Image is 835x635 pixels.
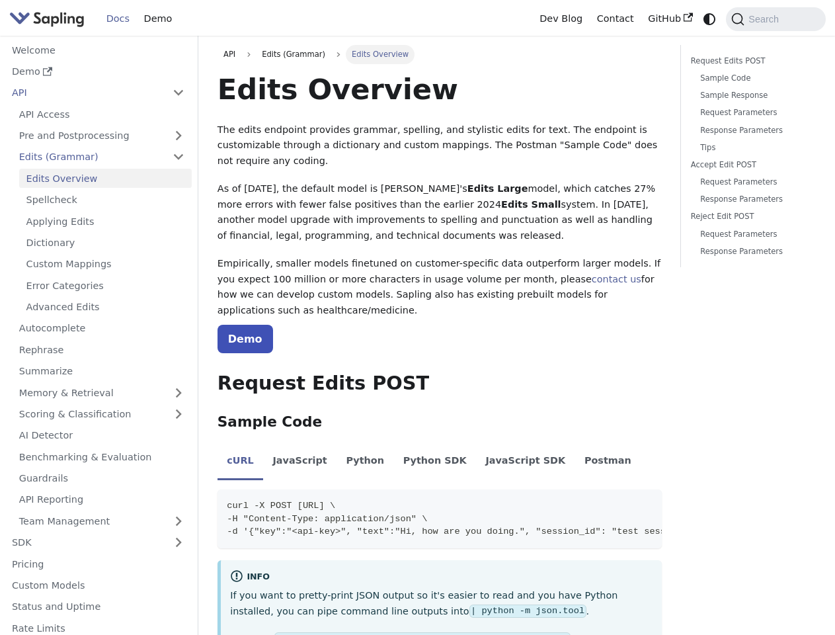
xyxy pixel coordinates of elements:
[218,45,662,63] nav: Breadcrumbs
[691,210,811,223] a: Reject Edit POST
[19,276,192,295] a: Error Categories
[5,62,192,81] a: Demo
[12,362,192,381] a: Summarize
[19,212,192,231] a: Applying Edits
[575,443,641,480] li: Postman
[19,190,192,210] a: Spellcheck
[12,319,192,338] a: Autocomplete
[12,383,192,402] a: Memory & Retrieval
[19,169,192,188] a: Edits Overview
[476,443,575,480] li: JavaScript SDK
[469,605,586,618] code: | python -m json.tool
[218,443,263,480] li: cURL
[19,255,192,274] a: Custom Mappings
[590,9,641,29] a: Contact
[5,83,165,103] a: API
[12,447,192,466] a: Benchmarking & Evaluation
[641,9,699,29] a: GitHub
[691,159,811,171] a: Accept Edit POST
[218,45,242,63] a: API
[12,469,192,488] a: Guardrails
[227,501,335,511] span: curl -X POST [URL] \
[218,325,273,353] a: Demo
[700,106,807,119] a: Request Parameters
[393,443,476,480] li: Python SDK
[9,9,89,28] a: Sapling.aiSapling.ai
[218,122,662,169] p: The edits endpoint provides grammar, spelling, and stylistic edits for text. The endpoint is cust...
[218,256,662,319] p: Empirically, smaller models finetuned on customer-specific data outperform larger models. If you ...
[218,413,662,431] h3: Sample Code
[12,511,192,530] a: Team Management
[532,9,589,29] a: Dev Blog
[700,9,719,28] button: Switch between dark and light mode (currently system mode)
[263,443,337,480] li: JavaScript
[223,50,235,59] span: API
[227,514,427,524] span: -H "Content-Type: application/json" \
[9,9,85,28] img: Sapling.ai
[230,588,652,620] p: If you want to pretty-print JSON output so it's easier to read and you have Python installed, you...
[691,55,811,67] a: Request Edits POST
[5,576,192,595] a: Custom Models
[256,45,331,63] span: Edits (Grammar)
[501,199,561,210] strong: Edits Small
[99,9,137,29] a: Docs
[700,72,807,85] a: Sample Code
[700,245,807,258] a: Response Parameters
[5,597,192,616] a: Status and Uptime
[346,45,415,63] span: Edits Overview
[592,274,641,284] a: contact us
[218,71,662,107] h1: Edits Overview
[5,40,192,60] a: Welcome
[700,124,807,137] a: Response Parameters
[19,298,192,317] a: Advanced Edits
[19,233,192,253] a: Dictionary
[700,193,807,206] a: Response Parameters
[230,570,652,585] div: info
[165,83,192,103] button: Collapse sidebar category 'API'
[700,228,807,241] a: Request Parameters
[5,554,192,573] a: Pricing
[726,7,825,31] button: Search (Command+K)
[12,340,192,359] a: Rephrase
[218,372,662,396] h2: Request Edits POST
[12,148,192,167] a: Edits (Grammar)
[12,426,192,445] a: AI Detector
[218,181,662,244] p: As of [DATE], the default model is [PERSON_NAME]'s model, which catches 27% more errors with fewe...
[700,176,807,189] a: Request Parameters
[700,89,807,102] a: Sample Response
[467,183,528,194] strong: Edits Large
[744,14,787,24] span: Search
[227,527,698,536] span: -d '{"key":"<api-key>", "text":"Hi, how are you doing.", "session_id": "test session"}'
[12,405,192,424] a: Scoring & Classification
[12,105,192,124] a: API Access
[12,126,192,146] a: Pre and Postprocessing
[137,9,179,29] a: Demo
[700,142,807,154] a: Tips
[5,533,165,552] a: SDK
[12,490,192,509] a: API Reporting
[337,443,393,480] li: Python
[165,533,192,552] button: Expand sidebar category 'SDK'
